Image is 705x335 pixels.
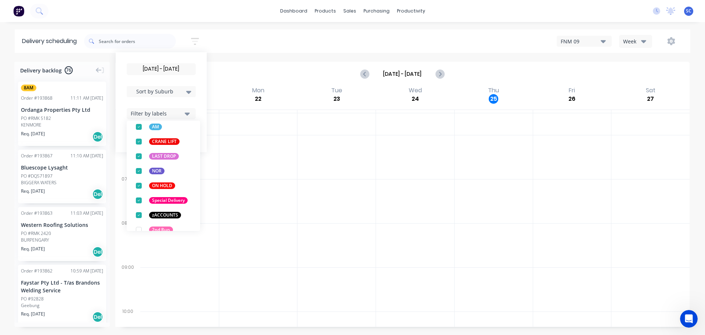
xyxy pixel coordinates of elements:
span: SC [686,8,691,14]
div: productivity [393,6,429,17]
span: Req. [DATE] [21,131,45,137]
div: ON HOLD [149,182,175,189]
div: Del [92,311,103,322]
div: Thu [486,87,501,94]
div: Order # 193862 [21,268,53,274]
div: zACCOUNTS [149,212,181,218]
div: Bluescope Lysaght [21,164,103,171]
div: 26 [567,94,577,104]
span: Delivery backlog [20,67,62,74]
span: Req. [DATE] [21,246,45,252]
div: Del [92,131,103,142]
div: Del [92,189,103,200]
div: 08:00 [115,219,140,263]
img: Factory [13,6,24,17]
input: Required Date [127,64,195,75]
div: 07:00 [115,175,140,219]
div: Sat [644,87,658,94]
div: Faystar Pty Ltd - T/as Brandons Welding Service [21,279,103,294]
div: Week [623,38,644,45]
div: AM [149,124,162,130]
div: Order # 193863 [21,210,53,217]
div: Geebung [21,302,103,309]
button: Week [619,35,652,48]
span: 8AM [21,85,36,91]
div: 11:10 AM [DATE] [70,153,103,159]
input: Search for orders [99,34,176,49]
div: 11:03 AM [DATE] [70,210,103,217]
div: 23 [332,94,341,104]
div: Tue [329,87,344,94]
div: 09:00 [115,263,140,307]
div: BURPENGARY [21,237,103,243]
div: products [311,6,340,17]
a: dashboard [276,6,311,17]
div: Order # 193868 [21,95,53,101]
div: Mon [250,87,267,94]
div: KENMORE [21,122,103,128]
div: 10:59 AM [DATE] [70,268,103,274]
div: 25 [489,94,498,104]
div: PO #RMK 2420 [21,230,51,237]
div: Ordanga Properties Pty Ltd [21,106,103,114]
div: purchasing [360,6,393,17]
div: 2nd Run [149,227,173,233]
div: PO #RMK 5182 [21,115,51,122]
button: FNM 09 [557,36,612,47]
div: 06:00 [115,131,140,175]
div: Wed [406,87,424,94]
div: Order # 193867 [21,153,53,159]
div: CRANE LIFT [149,138,180,145]
div: Western Roofing Solutions [21,221,103,229]
span: Req. [DATE] [21,311,45,317]
div: 22 [253,94,263,104]
div: Filter by labels [131,110,182,117]
div: PO #DQ571897 [21,173,53,179]
div: 27 [646,94,655,104]
span: Sort by Suburb [131,88,179,95]
div: NOR [149,168,164,174]
div: BIGGERA WATERS [21,179,103,186]
span: Req. [DATE] [21,188,45,195]
div: 24 [411,94,420,104]
div: Del [92,246,103,257]
div: PO #92828 [21,296,44,302]
span: 76 [65,66,73,74]
div: LAST DROP [149,153,179,160]
iframe: Intercom live chat [680,310,698,328]
div: Delivery scheduling [15,29,84,53]
div: Special Delivery [149,197,188,204]
div: 11:11 AM [DATE] [70,95,103,101]
div: Fri [567,87,577,94]
div: sales [340,6,360,17]
div: FNM 09 [561,38,601,45]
